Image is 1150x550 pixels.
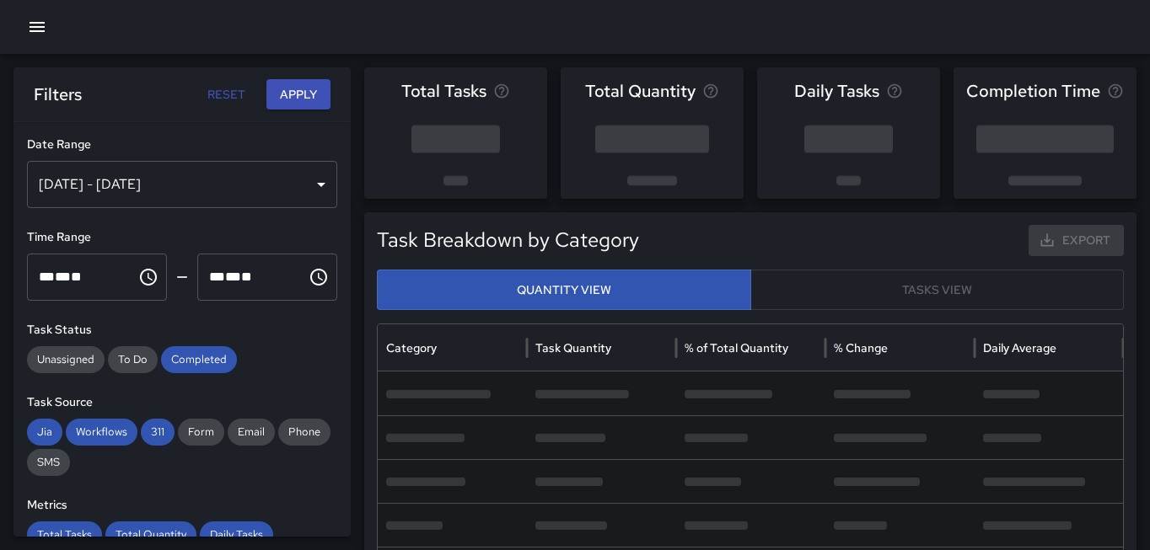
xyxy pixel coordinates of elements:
div: Total Tasks [27,521,102,548]
div: [DATE] - [DATE] [27,161,337,208]
div: Total Quantity [105,521,196,548]
div: To Do [108,346,158,373]
span: Total Quantity [585,77,696,104]
h6: Filters [34,81,82,108]
span: Total Quantity [105,526,196,543]
span: Daily Tasks [794,77,879,104]
span: Total Tasks [27,526,102,543]
h6: Task Source [27,393,337,412]
h6: Metrics [27,496,337,515]
div: SMS [27,449,70,476]
span: Workflows [66,424,137,441]
button: Apply [266,79,330,110]
span: Meridiem [241,270,252,283]
h6: Date Range [27,136,337,154]
h6: Task Status [27,321,337,339]
svg: Total number of tasks in the selected period, compared to the previous period. [493,83,510,99]
span: Hours [39,270,55,283]
span: Hours [209,270,225,283]
span: To Do [108,351,158,368]
div: Daily Tasks [200,521,273,548]
h5: Task Breakdown by Category [377,227,936,254]
span: Completion Time [966,77,1100,104]
svg: Average time taken to complete tasks in the selected period, compared to the previous period. [1107,83,1124,99]
span: Meridiem [71,270,82,283]
div: Task Quantity [535,340,611,355]
div: Jia [27,419,62,446]
span: Email [228,424,275,441]
span: Total Tasks [401,77,486,104]
span: 311 [141,424,175,441]
div: Category [386,340,437,355]
h6: Time Range [27,228,337,247]
div: Unassigned [27,346,105,373]
span: Minutes [225,270,241,283]
div: Phone [278,419,330,446]
span: Phone [278,424,330,441]
span: Unassigned [27,351,105,368]
button: Choose time, selected time is 11:59 PM [302,260,336,294]
span: Form [178,424,224,441]
div: % Change [834,340,888,355]
svg: Average number of tasks per day in the selected period, compared to the previous period. [886,83,903,99]
div: Email [228,419,275,446]
button: Choose time, selected time is 12:00 AM [132,260,165,294]
div: Form [178,419,224,446]
div: Daily Average [983,340,1056,355]
div: % of Total Quantity [685,340,788,355]
span: SMS [27,454,70,471]
div: Completed [161,346,237,373]
button: Reset [199,79,253,110]
svg: Total task quantity in the selected period, compared to the previous period. [702,83,719,99]
span: Jia [27,424,62,441]
div: 311 [141,419,175,446]
span: Daily Tasks [200,526,273,543]
span: Completed [161,351,237,368]
span: Minutes [55,270,71,283]
div: Workflows [66,419,137,446]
